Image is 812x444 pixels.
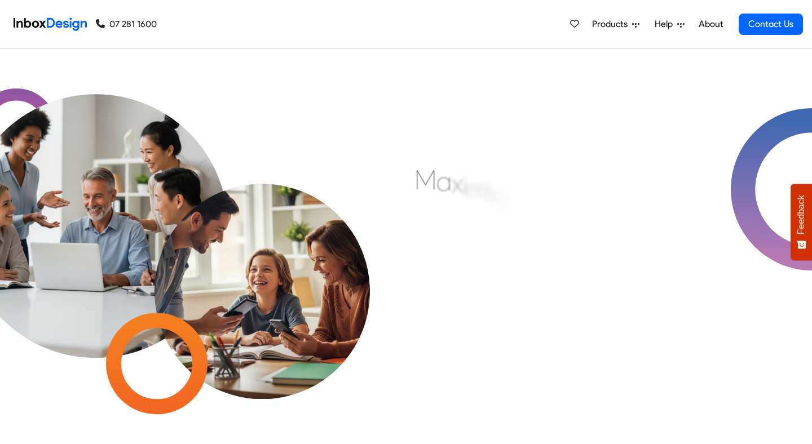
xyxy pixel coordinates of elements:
[495,181,506,215] div: s
[414,163,436,197] div: M
[96,17,157,31] a: 07 281 1600
[490,176,495,210] div: i
[414,162,688,331] div: Maximising Efficient & Engagement, Connecting Schools, Families, and Students.
[436,164,452,198] div: a
[128,130,397,399] img: parents_with_child.png
[506,186,511,220] div: i
[791,184,812,260] button: Feedback - Show survey
[695,13,726,35] a: About
[655,17,677,31] span: Help
[463,168,467,202] div: i
[796,195,806,234] span: Feedback
[467,172,490,206] div: m
[592,17,632,31] span: Products
[739,14,803,35] a: Contact Us
[650,13,689,35] a: Help
[511,192,525,226] div: n
[588,13,644,35] a: Products
[452,166,463,200] div: x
